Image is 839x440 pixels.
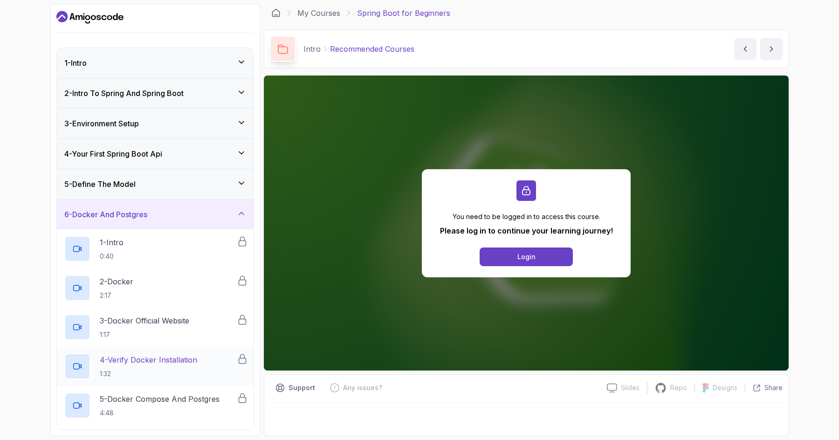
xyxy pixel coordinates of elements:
[100,252,124,261] p: 0:40
[343,383,382,392] p: Any issues?
[64,209,147,220] h3: 6 - Docker And Postgres
[297,7,340,19] a: My Courses
[57,48,254,78] button: 1-Intro
[64,57,87,69] h3: 1 - Intro
[100,354,197,365] p: 4 - Verify Docker Installation
[440,225,613,236] p: Please log in to continue your learning journey!
[100,393,220,405] p: 5 - Docker Compose And Postgres
[64,179,136,190] h3: 5 - Define The Model
[670,383,687,392] p: Repo
[517,252,536,261] div: Login
[100,291,133,300] p: 2:17
[357,7,450,19] p: Spring Boot for Beginners
[270,380,321,395] button: Support button
[64,88,184,99] h3: 2 - Intro To Spring And Spring Boot
[289,383,315,392] p: Support
[64,118,139,129] h3: 3 - Environment Setup
[56,10,124,25] a: Dashboard
[760,38,783,60] button: next content
[100,237,124,248] p: 1 - Intro
[734,38,756,60] button: previous content
[745,383,783,392] button: Share
[64,148,162,159] h3: 4 - Your First Spring Boot Api
[271,8,281,18] a: Dashboard
[100,369,197,378] p: 1:32
[64,392,246,419] button: 5-Docker Compose And Postgres4:48
[713,383,737,392] p: Designs
[440,212,613,221] p: You need to be logged in to access this course.
[100,276,133,287] p: 2 - Docker
[621,383,640,392] p: Slides
[64,314,246,340] button: 3-Docker Official Website1:17
[64,236,246,262] button: 1-Intro0:40
[57,199,254,229] button: 6-Docker And Postgres
[303,43,321,55] p: Intro
[64,353,246,379] button: 4-Verify Docker Installation1:32
[330,43,414,55] p: Recommended Courses
[480,247,573,266] button: Login
[57,169,254,199] button: 5-Define The Model
[57,109,254,138] button: 3-Environment Setup
[57,139,254,169] button: 4-Your First Spring Boot Api
[64,275,246,301] button: 2-Docker2:17
[100,330,189,339] p: 1:17
[100,315,189,326] p: 3 - Docker Official Website
[764,383,783,392] p: Share
[57,78,254,108] button: 2-Intro To Spring And Spring Boot
[100,408,220,418] p: 4:48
